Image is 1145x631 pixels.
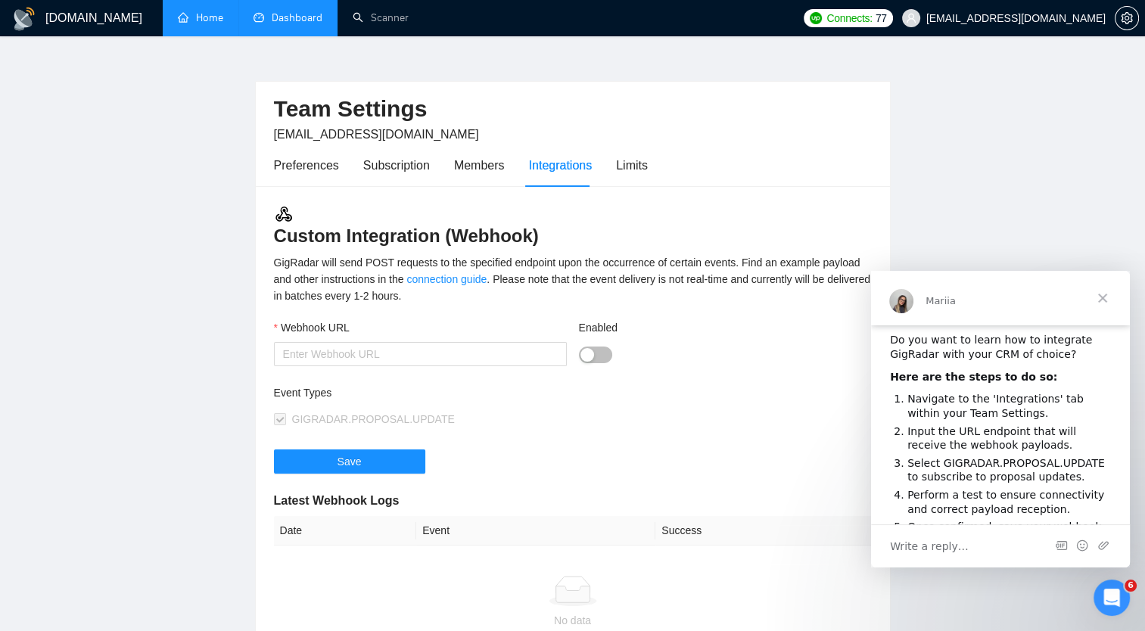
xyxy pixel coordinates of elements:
a: dashboardDashboard [254,11,322,24]
div: Preferences [274,156,339,175]
div: No data [280,612,866,629]
h5: Latest Webhook Logs [274,492,872,510]
iframe: Intercom live chat [1094,580,1130,616]
label: Webhook URL [274,319,350,336]
img: upwork-logo.png [810,12,822,24]
div: Integrations [529,156,593,175]
div: Subscription [363,156,430,175]
span: 6 [1125,580,1137,592]
h3: Custom Integration (Webhook) [274,204,872,248]
a: homeHome [178,11,223,24]
label: Enabled [579,319,618,336]
span: user [906,13,916,23]
label: Event Types [274,384,332,401]
a: searchScanner [353,11,409,24]
a: connection guide [406,273,487,285]
span: GIGRADAR.PROPOSAL.UPDATE [292,413,455,425]
h2: Team Settings [274,94,872,125]
span: 77 [876,10,887,26]
iframe: Intercom live chat message [871,271,1130,567]
div: Limits [616,156,648,175]
th: Success [655,516,871,546]
button: Save [274,449,425,474]
div: GigRadar will send POST requests to the specified endpoint upon the occurrence of certain events.... [274,254,872,304]
th: Date [274,516,417,546]
th: Event [416,516,655,546]
button: Enabled [579,347,612,363]
span: Connects: [826,10,872,26]
span: setting [1115,12,1138,24]
a: setting [1115,12,1139,24]
img: webhook.3a52c8ec.svg [274,204,294,224]
div: Members [454,156,505,175]
button: setting [1115,6,1139,30]
img: logo [12,7,36,31]
input: Webhook URL [274,342,567,366]
span: [EMAIL_ADDRESS][DOMAIN_NAME] [274,128,479,141]
span: Save [338,453,362,470]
